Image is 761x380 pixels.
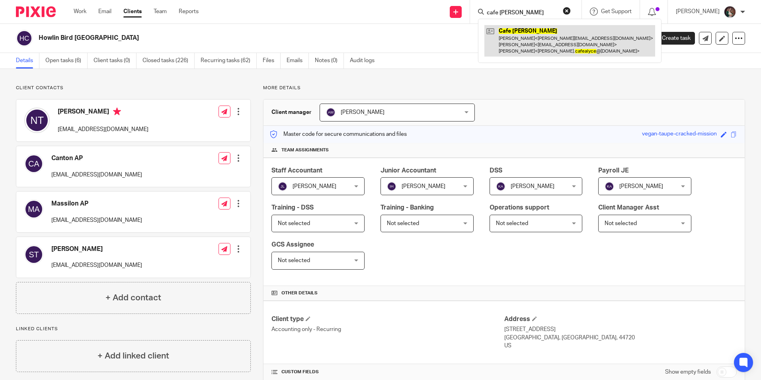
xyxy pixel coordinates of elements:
[380,204,434,211] span: Training - Banking
[105,292,161,304] h4: + Add contact
[51,200,142,208] h4: Massilon AP
[142,53,195,69] a: Closed tasks (226)
[16,53,39,69] a: Details
[271,167,322,174] span: Staff Accountant
[496,221,528,226] span: Not selected
[51,245,142,253] h4: [PERSON_NAME]
[676,8,720,16] p: [PERSON_NAME]
[278,258,310,263] span: Not selected
[341,110,384,115] span: [PERSON_NAME]
[123,8,142,16] a: Clients
[293,184,336,189] span: [PERSON_NAME]
[271,204,314,211] span: Training - DSS
[271,108,312,116] h3: Client manager
[16,30,33,47] img: svg%3E
[504,342,737,350] p: US
[511,184,554,189] span: [PERSON_NAME]
[504,315,737,323] h4: Address
[278,182,287,191] img: svg%3E
[113,108,121,116] i: Primary
[350,53,380,69] a: Audit logs
[98,8,111,16] a: Email
[58,125,148,133] p: [EMAIL_ADDRESS][DOMAIN_NAME]
[24,245,43,264] img: svg%3E
[402,184,445,189] span: [PERSON_NAME]
[649,32,695,45] a: Create task
[16,6,56,17] img: Pixie
[201,53,257,69] a: Recurring tasks (62)
[271,325,504,333] p: Accounting only - Recurring
[16,326,251,332] p: Linked clients
[278,221,310,226] span: Not selected
[605,221,637,226] span: Not selected
[281,147,329,153] span: Team assignments
[24,200,43,219] img: svg%3E
[563,7,571,15] button: Clear
[598,204,659,211] span: Client Manager Asst
[380,167,436,174] span: Junior Accountant
[490,204,549,211] span: Operations support
[271,315,504,323] h4: Client type
[281,290,318,296] span: Other details
[16,85,251,91] p: Client contacts
[51,261,142,269] p: [EMAIL_ADDRESS][DOMAIN_NAME]
[24,154,43,173] img: svg%3E
[269,130,407,138] p: Master code for secure communications and files
[504,334,737,342] p: [GEOGRAPHIC_DATA], [GEOGRAPHIC_DATA], 44720
[94,53,137,69] a: Client tasks (0)
[387,182,396,191] img: svg%3E
[39,34,517,42] h2: Howlin Bird [GEOGRAPHIC_DATA]
[496,182,505,191] img: svg%3E
[326,108,336,117] img: svg%3E
[263,85,745,91] p: More details
[45,53,88,69] a: Open tasks (6)
[598,167,629,174] span: Payroll JE
[98,350,169,362] h4: + Add linked client
[619,184,663,189] span: [PERSON_NAME]
[154,8,167,16] a: Team
[486,10,558,17] input: Search
[665,368,711,376] label: Show empty fields
[24,108,50,133] img: svg%3E
[387,221,419,226] span: Not selected
[271,369,504,375] h4: CUSTOM FIELDS
[605,182,614,191] img: svg%3E
[58,108,148,118] h4: [PERSON_NAME]
[315,53,344,69] a: Notes (0)
[642,130,717,139] div: vegan-taupe-cracked-mission
[74,8,86,16] a: Work
[601,9,632,14] span: Get Support
[490,167,502,174] span: DSS
[287,53,309,69] a: Emails
[51,154,142,163] h4: Canton AP
[724,6,736,18] img: Profile%20picture%20JUS.JPG
[504,325,737,333] p: [STREET_ADDRESS]
[179,8,199,16] a: Reports
[271,241,314,248] span: GCS Assignee
[51,216,142,224] p: [EMAIL_ADDRESS][DOMAIN_NAME]
[51,171,142,179] p: [EMAIL_ADDRESS][DOMAIN_NAME]
[263,53,281,69] a: Files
